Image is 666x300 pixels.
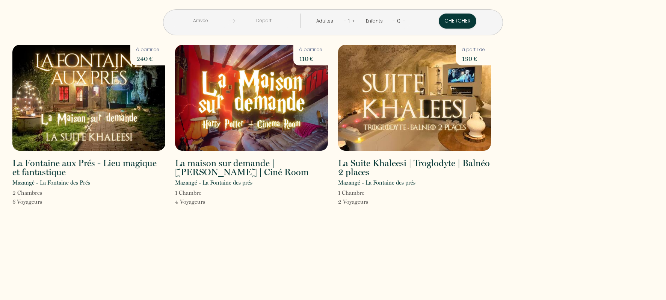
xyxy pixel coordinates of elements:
[230,18,235,24] img: guests
[40,198,42,205] span: s
[175,188,205,197] p: 1 Chambre
[344,17,346,24] a: -
[366,198,368,205] span: s
[352,17,355,24] a: +
[175,197,205,206] p: 4 Voyageur
[40,189,42,196] span: s
[316,18,336,25] div: Adultes
[235,14,293,28] input: Départ
[299,46,322,53] p: à partir de
[338,178,415,187] p: Mazangé - La Fontaine des prés
[172,14,230,28] input: Arrivée
[439,14,476,29] button: Chercher
[12,188,42,197] p: 2 Chambre
[402,17,406,24] a: +
[175,178,252,187] p: Mazangé - La Fontaine des prés
[136,53,159,64] p: 240 €
[12,178,90,187] p: Mazangé - La Fontaine des Prés
[12,197,42,206] p: 6 Voyageur
[393,17,395,24] a: -
[203,198,205,205] span: s
[136,46,159,53] p: à partir de
[12,45,165,151] img: rental-image
[299,53,322,64] p: 110 €
[346,15,352,27] div: 1
[12,159,165,177] h2: La Fontaine aux Prés - Lieu magique et fantastique
[338,159,491,177] h2: La Suite Khaleesi | Troglodyte | Balnéo 2 places
[175,45,328,151] img: rental-image
[366,18,385,25] div: Enfants
[395,15,402,27] div: 0
[338,188,368,197] p: 1 Chambre
[175,159,328,177] h2: La maison sur demande | [PERSON_NAME] | Ciné Room
[462,46,485,53] p: à partir de
[462,53,485,64] p: 130 €
[338,197,368,206] p: 2 Voyageur
[338,45,491,151] img: rental-image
